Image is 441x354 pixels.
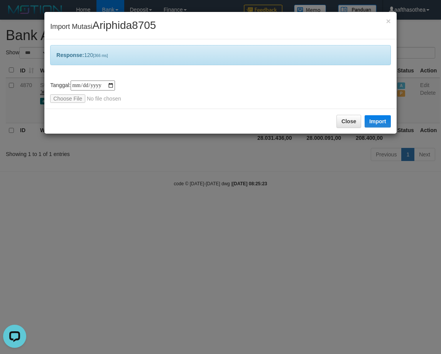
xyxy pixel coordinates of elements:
span: [366 ms] [93,54,108,58]
b: Response: [56,52,84,58]
span: × [386,17,390,25]
button: Open LiveChat chat widget [3,3,26,26]
span: Ariphida8705 [92,19,156,31]
button: Close [336,115,361,128]
span: Import Mutasi [50,23,156,30]
button: Import [365,115,391,128]
button: Close [386,17,390,25]
div: Tanggal: [50,81,390,103]
div: 120 [50,45,390,65]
